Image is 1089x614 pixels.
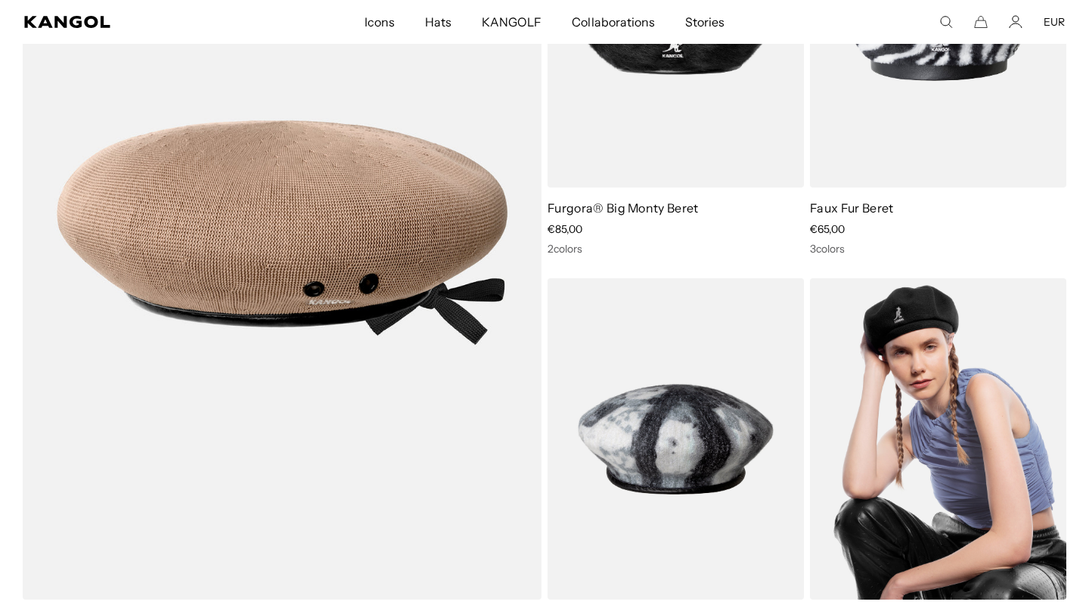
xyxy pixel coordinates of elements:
[548,242,804,256] div: 2 colors
[1009,15,1022,29] a: Account
[548,200,699,216] a: Furgora® Big Monty Beret
[1044,15,1065,29] button: EUR
[810,222,845,236] span: €65,00
[810,242,1066,256] div: 3 colors
[974,15,988,29] button: Cart
[548,222,582,236] span: €85,00
[810,200,893,216] a: Faux Fur Beret
[939,15,953,29] summary: Search here
[810,278,1066,600] img: Bamboo Jax Beret
[24,16,241,28] a: Kangol
[548,278,804,600] img: Heathered Tie Dye Beret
